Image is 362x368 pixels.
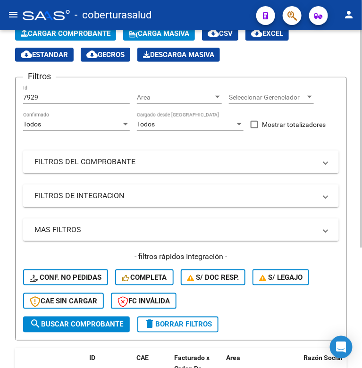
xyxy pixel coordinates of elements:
button: S/ Doc Resp. [181,269,246,285]
h4: - filtros rápidos Integración - [23,251,339,262]
mat-icon: person [343,9,354,20]
div: Open Intercom Messenger [330,336,353,359]
span: Mostrar totalizadores [262,119,326,130]
span: CAE SIN CARGAR [30,297,97,305]
span: S/ legajo [259,273,303,282]
span: Razón Social [303,354,343,362]
span: Todos [23,120,41,128]
span: FC Inválida [118,297,170,305]
button: Cargar Comprobante [15,26,116,41]
mat-expansion-panel-header: FILTROS DEL COMPROBANTE [23,151,339,173]
span: ID [89,354,95,362]
span: Conf. no pedidas [30,273,101,282]
mat-icon: cloud_download [21,49,32,60]
button: Carga Masiva [123,26,195,41]
button: Gecros [81,48,130,62]
span: Todos [137,120,155,128]
mat-panel-title: FILTROS DE INTEGRACION [34,191,316,201]
mat-icon: menu [8,9,19,20]
mat-icon: delete [144,318,155,330]
span: EXCEL [251,29,283,38]
span: S/ Doc Resp. [187,273,239,282]
app-download-masive: Descarga masiva de comprobantes (adjuntos) [137,48,220,62]
button: Estandar [15,48,74,62]
h3: Filtros [23,70,56,83]
span: CAE [136,354,149,362]
button: EXCEL [245,26,289,41]
mat-expansion-panel-header: FILTROS DE INTEGRACION [23,184,339,207]
span: Estandar [21,50,68,59]
mat-panel-title: MAS FILTROS [34,225,316,235]
button: CAE SIN CARGAR [23,293,104,309]
button: Descarga Masiva [137,48,220,62]
mat-icon: cloud_download [251,27,262,39]
span: Area [226,354,240,362]
span: Buscar Comprobante [30,320,123,329]
mat-panel-title: FILTROS DEL COMPROBANTE [34,157,316,167]
span: Completa [122,273,167,282]
span: Area [137,93,213,101]
span: Seleccionar Gerenciador [229,93,305,101]
mat-icon: search [30,318,41,330]
span: - coberturasalud [75,5,152,25]
span: Carga Masiva [129,29,189,38]
button: Buscar Comprobante [23,317,130,333]
mat-icon: cloud_download [86,49,98,60]
button: CSV [202,26,238,41]
span: Gecros [86,50,125,59]
button: Conf. no pedidas [23,269,108,285]
button: Completa [115,269,174,285]
button: FC Inválida [111,293,177,309]
mat-expansion-panel-header: MAS FILTROS [23,218,339,241]
span: Cargar Comprobante [21,29,110,38]
button: S/ legajo [253,269,309,285]
button: Borrar Filtros [137,317,219,333]
span: Descarga Masiva [143,50,214,59]
span: CSV [208,29,233,38]
span: Borrar Filtros [144,320,212,329]
mat-icon: cloud_download [208,27,219,39]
